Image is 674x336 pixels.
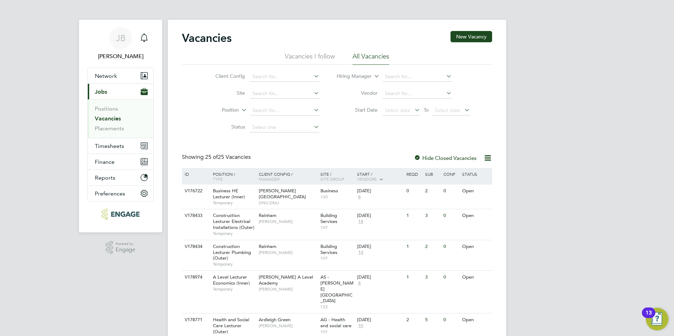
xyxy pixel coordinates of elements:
div: [DATE] [357,317,403,323]
a: Vacancies [95,115,121,122]
a: Positions [95,105,118,112]
div: Open [460,271,491,284]
label: Client Config [204,73,245,79]
input: Search for... [250,106,319,116]
div: Status [460,168,491,180]
span: JB [116,33,125,43]
span: 14 [357,219,364,225]
div: 1 [405,271,423,284]
span: Jack Baron [87,52,154,61]
div: Open [460,209,491,222]
span: AG - Health and social care [320,317,351,329]
span: AS - [PERSON_NAME][GEOGRAPHIC_DATA] [320,274,354,304]
div: Sub [423,168,442,180]
div: 0 [442,240,460,253]
div: [DATE] [357,244,403,250]
div: 0 [442,185,460,198]
button: Jobs [88,84,153,99]
a: Placements [95,125,124,132]
div: V178771 [183,313,208,326]
div: Open [460,185,491,198]
span: To [422,105,431,114]
button: Open Resource Center, 13 new notifications [646,308,668,330]
div: V178434 [183,240,208,253]
span: [PERSON_NAME] [259,323,317,329]
span: Business HE Lecturer (Inner) [213,188,245,200]
label: Hiring Manager [331,73,372,80]
span: Site Group [320,176,344,182]
span: Rainham [259,212,276,218]
span: Temporary [213,200,255,206]
div: Showing [182,154,252,161]
button: Preferences [88,186,153,201]
div: Open [460,313,491,326]
div: 3 [423,271,442,284]
span: 122 [320,304,354,310]
span: Select date [385,107,410,113]
span: 107 [320,225,354,230]
div: 0 [405,185,423,198]
div: Client Config / [257,168,319,185]
input: Search for... [382,72,452,82]
span: Finance [95,158,115,165]
label: Start Date [337,107,378,113]
span: Reports [95,174,115,181]
label: Status [204,124,245,130]
span: Select date [435,107,460,113]
span: Timesheets [95,143,124,149]
div: 0 [442,209,460,222]
span: [PERSON_NAME][GEOGRAPHIC_DATA] [259,188,306,200]
div: ID [183,168,208,180]
div: Jobs [88,99,153,138]
button: New Vacancy [451,31,492,42]
button: Network [88,68,153,83]
a: Powered byEngage [106,241,136,254]
div: Reqd [405,168,423,180]
div: Position / [208,168,257,185]
div: 0 [442,313,460,326]
label: Position [198,107,239,114]
span: Preferences [95,190,125,197]
div: Site / [319,168,356,185]
span: Temporary [213,261,255,267]
div: [DATE] [357,213,403,219]
span: [PERSON_NAME] A Level Academy [259,274,313,286]
span: 14 [357,250,364,256]
span: Manager [259,176,280,182]
div: 2 [405,313,423,326]
div: 13 [645,313,652,322]
label: Vendor [337,90,378,96]
button: Finance [88,154,153,169]
span: Building Services [320,212,337,224]
span: 25 of [205,154,218,161]
div: Start / [355,168,405,186]
div: 2 [423,185,442,198]
div: Open [460,240,491,253]
div: V178974 [183,271,208,284]
span: Temporary [213,231,255,236]
div: 5 [423,313,442,326]
button: Reports [88,170,153,185]
span: [PERSON_NAME] [259,219,317,224]
span: Temporary [213,286,255,292]
span: Powered by [116,241,135,247]
div: [DATE] [357,188,403,194]
input: Search for... [382,89,452,99]
div: 3 [423,209,442,222]
div: [DATE] [357,274,403,280]
span: Rainham [259,243,276,249]
h2: Vacancies [182,31,232,45]
span: Type [213,176,223,182]
li: Vacancies I follow [285,52,335,65]
span: 107 [320,255,354,261]
div: 0 [442,271,460,284]
span: [PERSON_NAME] [259,286,317,292]
a: Go to home page [87,209,154,220]
div: V176722 [183,185,208,198]
div: V178433 [183,209,208,222]
span: 120 [320,194,354,200]
input: Search for... [250,89,319,99]
input: Select one [250,123,319,132]
span: A Level Lecturer Economics (Inner) [213,274,250,286]
div: Conf [442,168,460,180]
